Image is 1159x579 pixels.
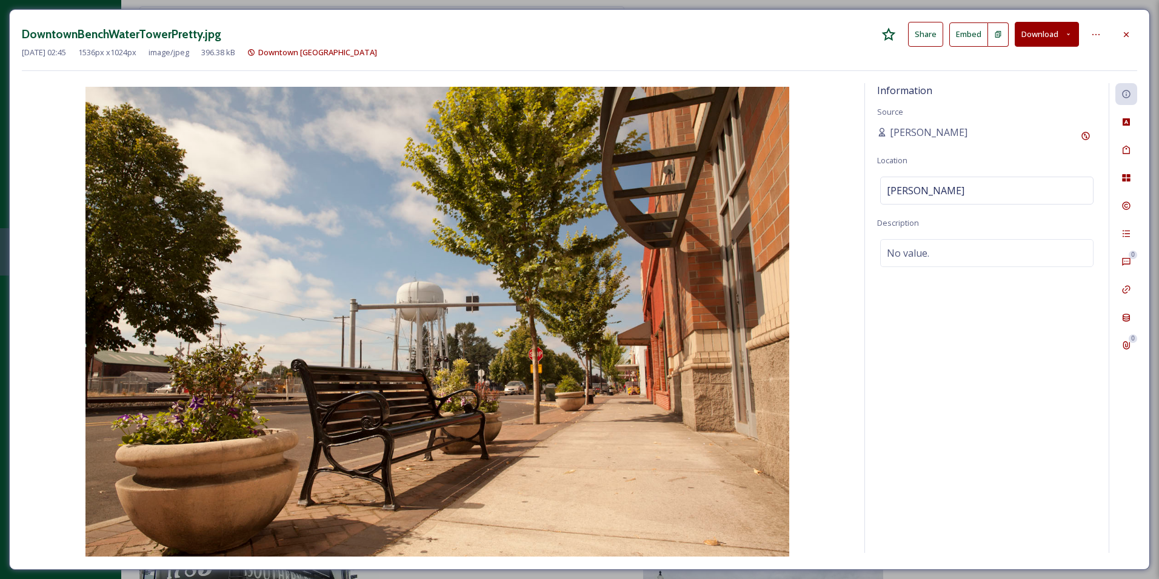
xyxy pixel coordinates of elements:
span: [PERSON_NAME] [887,183,964,198]
button: Download [1015,22,1079,47]
div: 0 [1129,334,1137,343]
div: 0 [1129,251,1137,259]
span: [DATE] 02:45 [22,47,66,58]
span: Location [877,155,907,166]
span: [PERSON_NAME] [890,125,967,140]
span: Source [877,106,903,117]
h3: DowntownBenchWaterTowerPretty.jpg [22,25,221,43]
button: Share [908,22,943,47]
span: 1536 px x 1024 px [78,47,136,58]
span: Description [877,217,919,228]
img: DowntownBenchWaterTowerPretty.jpg [22,87,852,557]
span: 396.38 kB [201,47,235,58]
span: Downtown [GEOGRAPHIC_DATA] [258,47,377,58]
span: Information [877,84,932,97]
span: image/jpeg [149,47,189,58]
span: No value. [887,246,929,260]
button: Embed [949,22,988,47]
